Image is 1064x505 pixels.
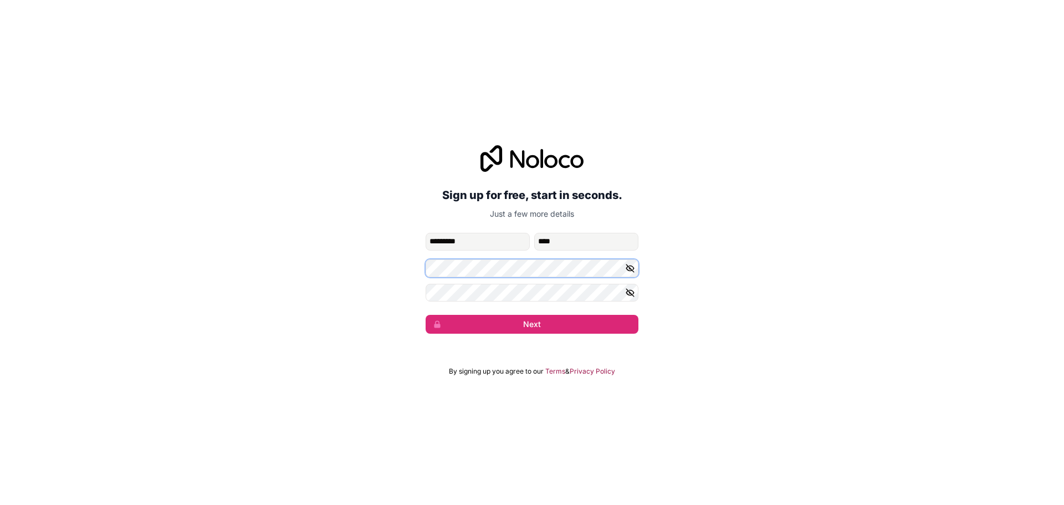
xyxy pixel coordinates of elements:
[426,259,638,277] input: Password
[565,367,570,376] span: &
[426,185,638,205] h2: Sign up for free, start in seconds.
[570,367,615,376] a: Privacy Policy
[545,367,565,376] a: Terms
[426,233,530,251] input: given-name
[426,284,638,302] input: Confirm password
[534,233,638,251] input: family-name
[426,208,638,220] p: Just a few more details
[426,315,638,334] button: Next
[449,367,544,376] span: By signing up you agree to our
